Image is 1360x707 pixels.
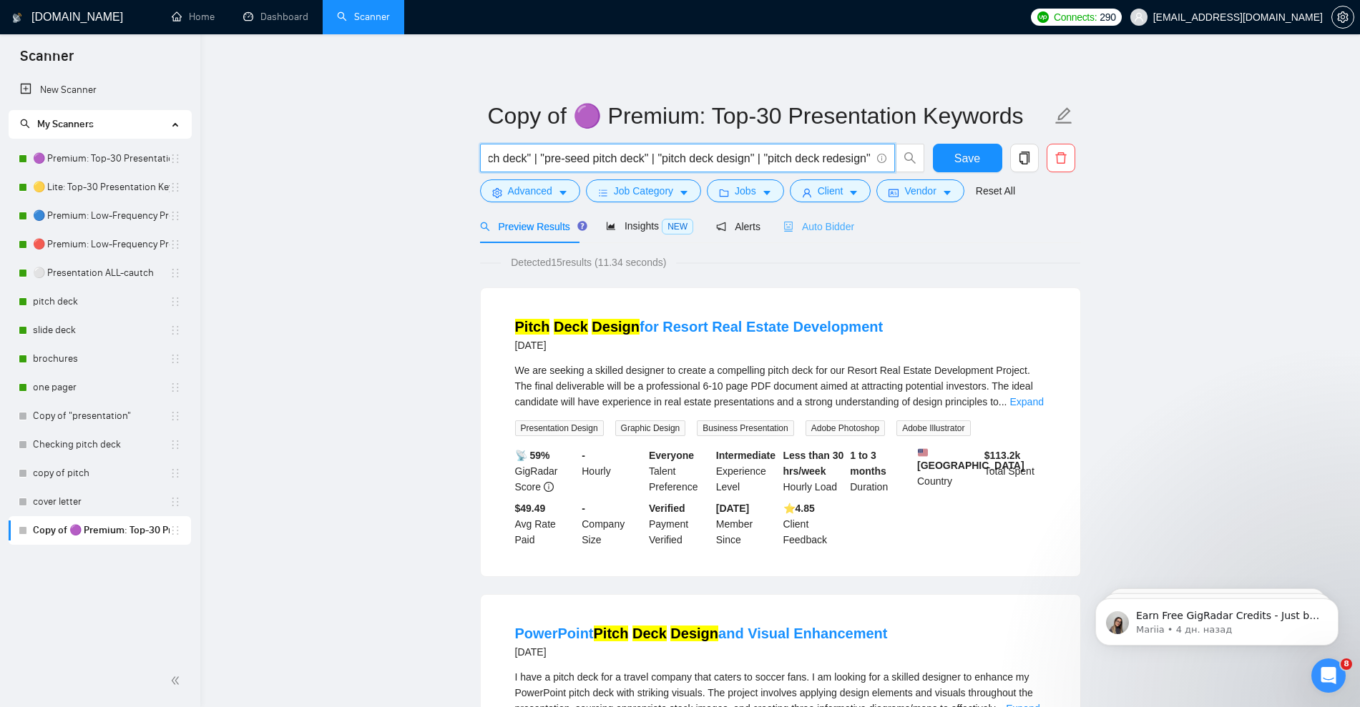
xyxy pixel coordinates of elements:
[914,448,982,495] div: Country
[512,448,579,495] div: GigRadar Score
[33,373,170,402] a: one pager
[33,459,170,488] a: copy of pitch
[783,450,844,477] b: Less than 30 hrs/week
[515,319,884,335] a: Pitch Deck Designfor Resort Real Estate Development
[33,345,170,373] a: brochures
[917,448,1024,471] b: [GEOGRAPHIC_DATA]
[876,179,964,202] button: idcardVendorcaret-down
[515,503,546,514] b: $49.49
[33,287,170,316] a: pitch deck
[850,450,886,477] b: 1 to 3 months
[1037,11,1049,23] img: upwork-logo.png
[170,410,181,422] span: holder
[515,643,888,661] div: [DATE]
[515,362,1046,410] div: We are seeking a skilled designer to create a compelling pitch deck for our Resort Real Estate De...
[9,373,191,402] li: one pager
[716,221,760,232] span: Alerts
[1011,152,1038,164] span: copy
[646,500,713,548] div: Payment Verified
[33,488,170,516] a: cover letter
[9,402,191,430] li: Copy of "presentation"
[170,239,181,250] span: holder
[614,183,673,199] span: Job Category
[1047,144,1075,172] button: delete
[582,450,585,461] b: -
[170,210,181,222] span: holder
[586,179,701,202] button: barsJob Categorycaret-down
[1074,568,1360,668] iframe: Intercom notifications сообщение
[20,76,180,104] a: New Scanner
[37,118,94,130] span: My Scanners
[33,516,170,545] a: Copy of 🟣 Premium: Top-30 Presentation Keywords
[20,119,30,129] span: search
[9,516,191,545] li: Copy of 🟣 Premium: Top-30 Presentation Keywords
[33,430,170,459] a: Checking pitch deck
[579,448,646,495] div: Hourly
[488,98,1052,134] input: Scanner name...
[889,187,899,198] span: idcard
[515,337,884,354] div: [DATE]
[337,11,390,23] a: searchScanner
[594,626,629,641] mark: Pitch
[1047,152,1075,164] span: delete
[544,482,554,492] span: info-circle
[783,221,854,232] span: Auto Bidder
[649,450,694,461] b: Everyone
[170,468,181,479] span: holder
[716,450,776,461] b: Intermediate
[170,382,181,393] span: holder
[697,420,793,436] span: Business Presentation
[170,525,181,536] span: holder
[515,450,550,461] b: 📡 59%
[896,420,970,436] span: Adobe Illustrator
[806,420,885,436] span: Adobe Photoshop
[606,220,693,232] span: Insights
[33,316,170,345] a: slide deck
[9,259,191,287] li: ⚪ Presentation ALL-cautch
[999,396,1007,407] span: ...
[501,254,676,270] span: Detected 15 results (11.34 seconds)
[1010,144,1039,172] button: copy
[515,626,888,641] a: PowerPointPitch Deck Designand Visual Enhancement
[877,154,886,163] span: info-circle
[9,488,191,516] li: cover letter
[480,221,583,232] span: Preview Results
[20,118,94,130] span: My Scanners
[9,202,191,230] li: 🔵 Premium: Low-Frequency Presentations
[719,187,729,198] span: folder
[172,11,215,23] a: homeHome
[649,503,685,514] b: Verified
[646,448,713,495] div: Talent Preference
[781,500,848,548] div: Client Feedback
[783,222,793,232] span: robot
[9,459,191,488] li: copy of pitch
[762,187,772,198] span: caret-down
[802,187,812,198] span: user
[170,673,185,688] span: double-left
[576,219,589,232] div: Tooltip anchor
[896,144,924,172] button: search
[554,319,588,335] mark: Deck
[582,503,585,514] b: -
[598,187,608,198] span: bars
[492,187,502,198] span: setting
[904,183,936,199] span: Vendor
[12,6,22,29] img: logo
[982,448,1049,495] div: Total Spent
[515,319,550,335] mark: Pitch
[9,46,85,76] span: Scanner
[515,365,1033,407] span: We are seeking a skilled designer to create a compelling pitch deck for our Resort Real Estate De...
[489,149,871,167] input: Search Freelance Jobs...
[679,187,689,198] span: caret-down
[783,503,815,514] b: ⭐️ 4.85
[1134,12,1144,22] span: user
[9,430,191,459] li: Checking pitch deck
[9,345,191,373] li: brochures
[170,182,181,193] span: holder
[170,496,181,508] span: holder
[954,149,980,167] span: Save
[632,626,667,641] mark: Deck
[1100,9,1115,25] span: 290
